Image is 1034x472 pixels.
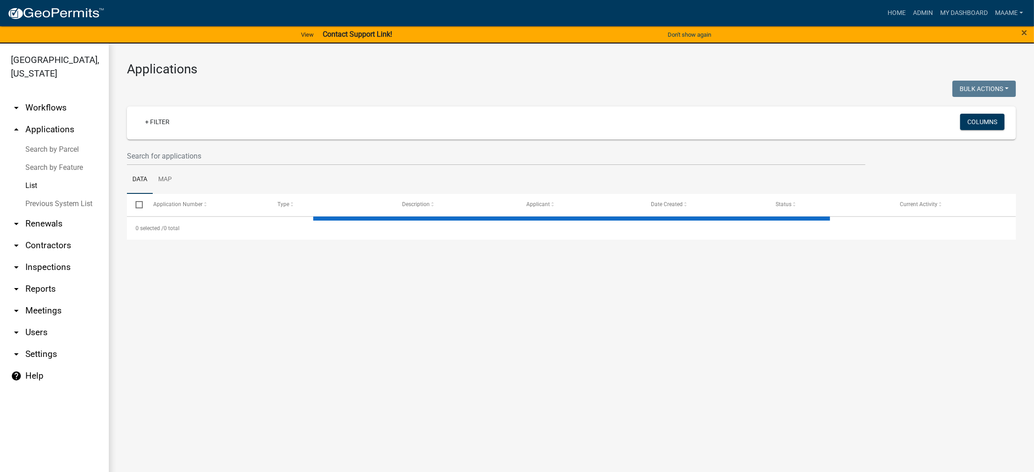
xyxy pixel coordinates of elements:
span: Date Created [651,201,683,207]
span: Application Number [153,201,203,207]
span: Applicant [527,201,550,207]
span: Current Activity [900,201,938,207]
a: Map [153,165,177,194]
strong: Contact Support Link! [323,30,392,39]
button: Columns [960,114,1005,130]
i: arrow_drop_down [11,327,22,338]
i: arrow_drop_down [11,218,22,229]
a: Home [884,5,909,22]
datatable-header-cell: Date Created [642,194,767,216]
button: Bulk Actions [952,81,1016,97]
a: My Dashboard [937,5,991,22]
div: 0 total [127,217,1016,240]
datatable-header-cell: Applicant [518,194,642,216]
i: arrow_drop_down [11,262,22,273]
span: Type [277,201,289,207]
datatable-header-cell: Current Activity [891,194,1016,216]
button: Don't show again [664,27,715,42]
datatable-header-cell: Description [393,194,518,216]
a: Maame [991,5,1027,22]
i: arrow_drop_down [11,284,22,294]
datatable-header-cell: Type [269,194,393,216]
span: Status [776,201,791,207]
datatable-header-cell: Select [127,194,144,216]
a: Admin [909,5,937,22]
datatable-header-cell: Status [767,194,892,216]
h3: Applications [127,62,1016,77]
datatable-header-cell: Application Number [144,194,269,216]
a: + Filter [138,114,177,130]
i: arrow_drop_down [11,305,22,316]
a: Data [127,165,153,194]
input: Search for applications [127,147,865,165]
button: Close [1021,27,1027,38]
span: × [1021,26,1027,39]
i: arrow_drop_down [11,102,22,113]
a: View [297,27,317,42]
span: 0 selected / [136,225,164,231]
i: arrow_drop_up [11,124,22,135]
i: arrow_drop_down [11,240,22,251]
i: arrow_drop_down [11,349,22,360]
i: help [11,371,22,381]
span: Description [402,201,430,207]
